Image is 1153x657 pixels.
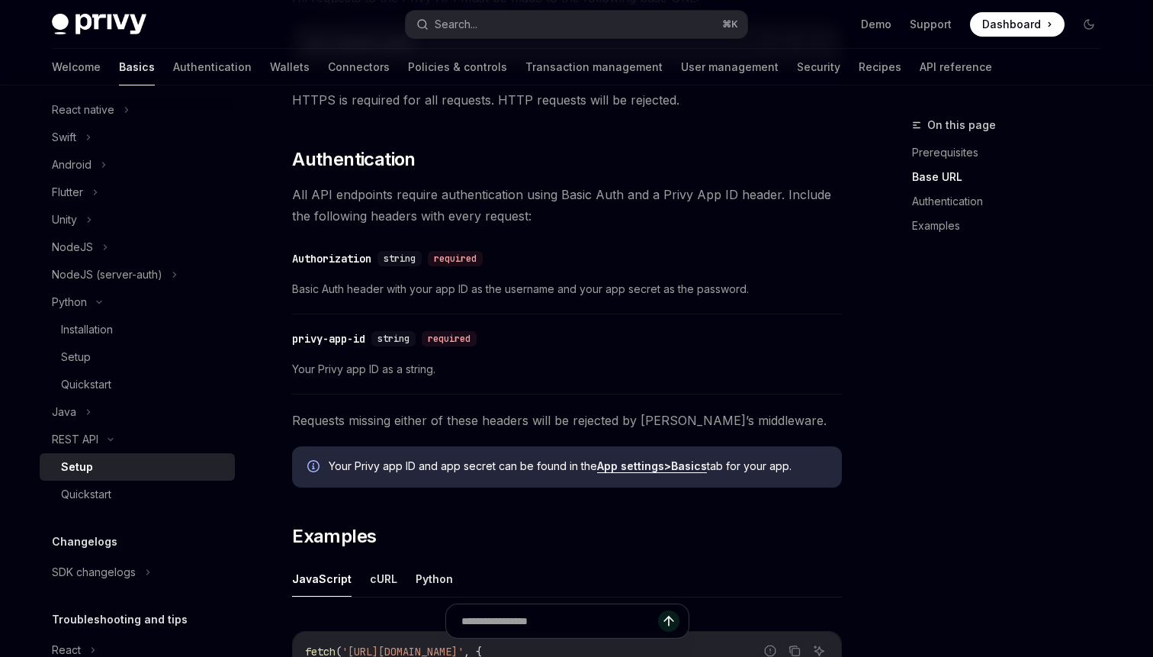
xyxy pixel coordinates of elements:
[912,214,1113,238] a: Examples
[52,49,101,85] a: Welcome
[40,559,235,586] button: SDK changelogs
[370,561,397,597] button: cURL
[671,459,707,472] strong: Basics
[52,533,117,551] h5: Changelogs
[40,261,235,288] button: NodeJS (server-auth)
[119,49,155,85] a: Basics
[52,183,83,201] div: Flutter
[61,485,111,504] div: Quickstart
[52,211,77,229] div: Unity
[982,17,1041,32] span: Dashboard
[1077,12,1101,37] button: Toggle dark mode
[292,280,842,298] span: Basic Auth header with your app ID as the username and your app secret as the password.
[52,430,98,449] div: REST API
[927,116,996,134] span: On this page
[52,238,93,256] div: NodeJS
[408,49,507,85] a: Policies & controls
[525,49,663,85] a: Transaction management
[52,563,136,581] div: SDK changelogs
[61,458,93,476] div: Setup
[307,460,323,475] svg: Info
[52,266,162,284] div: NodeJS (server-auth)
[722,18,738,31] span: ⌘ K
[40,233,235,261] button: NodeJS
[61,348,91,366] div: Setup
[40,343,235,371] a: Setup
[416,561,453,597] button: Python
[40,453,235,481] a: Setup
[292,331,365,346] div: privy-app-id
[681,49,779,85] a: User management
[40,481,235,508] a: Quickstart
[461,604,658,638] input: Ask a question...
[910,17,952,32] a: Support
[40,288,235,316] button: Python
[61,320,113,339] div: Installation
[40,179,235,206] button: Flutter
[40,398,235,426] button: Java
[912,140,1113,165] a: Prerequisites
[292,89,842,111] span: HTTPS is required for all requests. HTTP requests will be rejected.
[52,101,114,119] div: React native
[292,147,416,172] span: Authentication
[61,375,111,394] div: Quickstart
[435,15,477,34] div: Search...
[328,49,390,85] a: Connectors
[52,610,188,629] h5: Troubleshooting and tips
[970,12,1065,37] a: Dashboard
[912,189,1113,214] a: Authentication
[292,410,842,431] span: Requests missing either of these headers will be rejected by [PERSON_NAME]’s middleware.
[912,165,1113,189] a: Base URL
[292,251,371,266] div: Authorization
[52,403,76,421] div: Java
[270,49,310,85] a: Wallets
[292,184,842,227] span: All API endpoints require authentication using Basic Auth and a Privy App ID header. Include the ...
[40,426,235,453] button: REST API
[40,206,235,233] button: Unity
[52,293,87,311] div: Python
[329,459,827,474] span: Your Privy app ID and app secret can be found in the tab for your app.
[40,96,235,124] button: React native
[597,459,664,472] strong: App settings
[797,49,840,85] a: Security
[52,14,146,35] img: dark logo
[292,524,376,549] span: Examples
[292,360,842,378] span: Your Privy app ID as a string.
[384,253,416,265] span: string
[422,331,477,346] div: required
[40,151,235,179] button: Android
[658,610,679,632] button: Send message
[859,49,901,85] a: Recipes
[292,561,352,597] button: JavaScript
[52,128,76,147] div: Swift
[377,333,409,345] span: string
[597,459,707,473] a: App settings>Basics
[40,316,235,343] a: Installation
[920,49,992,85] a: API reference
[406,11,747,38] button: Search...⌘K
[428,251,483,266] div: required
[40,371,235,398] a: Quickstart
[173,49,252,85] a: Authentication
[40,124,235,151] button: Swift
[52,156,92,174] div: Android
[861,17,891,32] a: Demo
